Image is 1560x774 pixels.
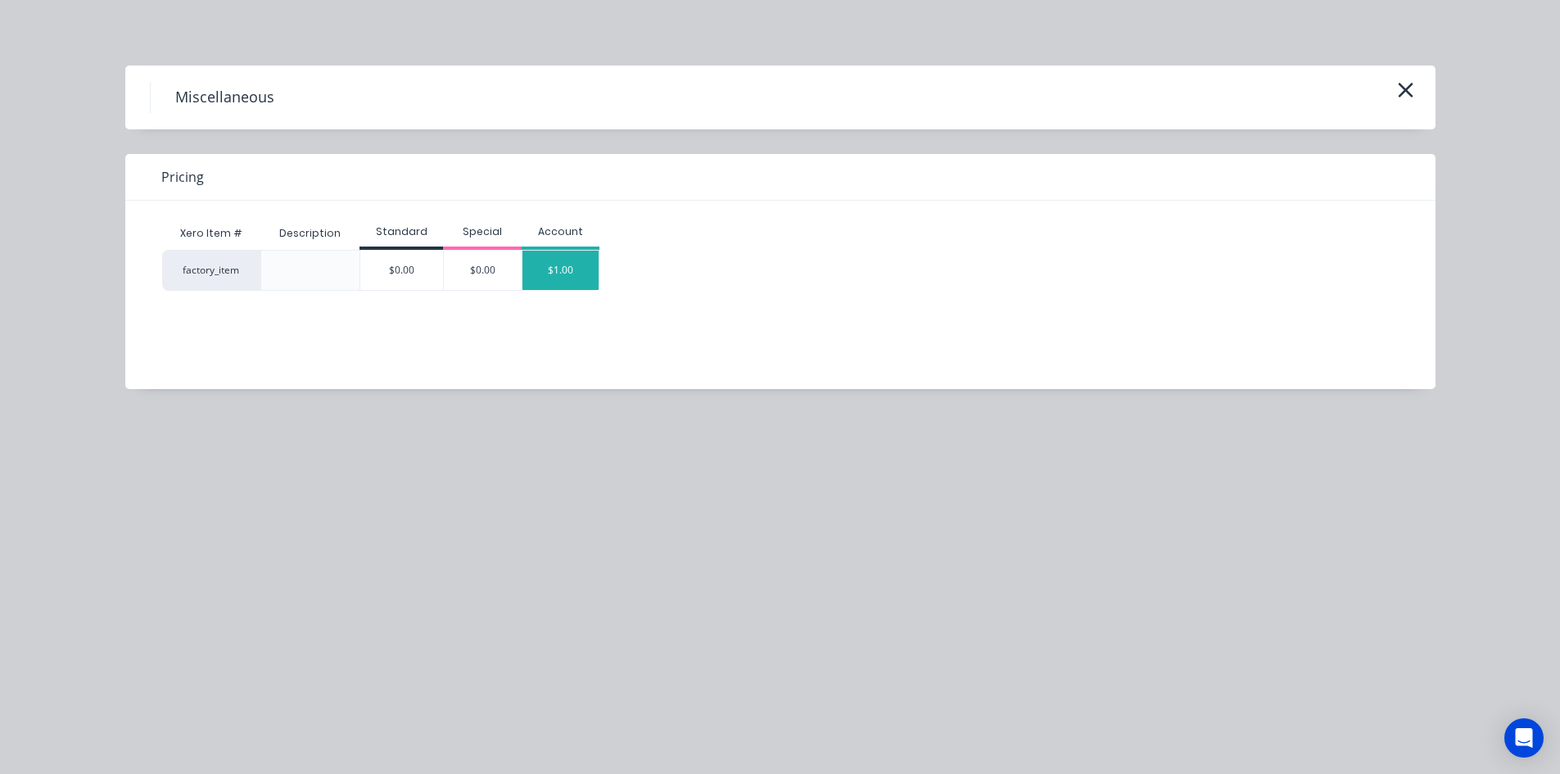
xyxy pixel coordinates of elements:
span: Pricing [161,167,204,187]
div: $0.00 [360,251,443,290]
div: Description [266,213,354,254]
div: Standard [359,224,443,239]
div: factory_item [162,250,260,291]
div: Xero Item # [162,217,260,250]
div: Account [522,224,600,239]
div: Special [443,224,522,239]
div: $0.00 [444,251,522,290]
div: $1.00 [522,251,599,290]
h4: Miscellaneous [150,82,299,113]
div: Open Intercom Messenger [1504,718,1544,758]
